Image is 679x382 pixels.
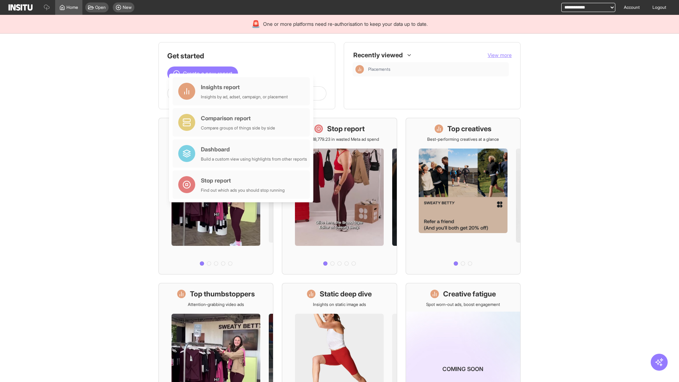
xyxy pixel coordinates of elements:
[427,137,499,142] p: Best-performing creatives at a glance
[158,118,273,274] a: What's live nowSee all active ads instantly
[320,289,372,299] h1: Static deep dive
[167,66,238,81] button: Create a new report
[188,302,244,307] p: Attention-grabbing video ads
[201,94,288,100] div: Insights by ad, adset, campaign, or placement
[123,5,132,10] span: New
[201,83,288,91] div: Insights report
[327,124,365,134] h1: Stop report
[201,187,285,193] div: Find out which ads you should stop running
[167,51,326,61] h1: Get started
[368,66,390,72] span: Placements
[313,302,366,307] p: Insights on static image ads
[368,66,506,72] span: Placements
[447,124,492,134] h1: Top creatives
[95,5,106,10] span: Open
[190,289,255,299] h1: Top thumbstoppers
[8,4,33,11] img: Logo
[183,69,232,78] span: Create a new report
[488,52,512,58] span: View more
[263,21,428,28] span: One or more platforms need re-authorisation to keep your data up to date.
[201,114,275,122] div: Comparison report
[251,19,260,29] div: 🚨
[201,156,307,162] div: Build a custom view using highlights from other reports
[282,118,397,274] a: Stop reportSave £18,779.23 in wasted Meta ad spend
[201,145,307,154] div: Dashboard
[201,125,275,131] div: Compare groups of things side by side
[355,65,364,74] div: Insights
[406,118,521,274] a: Top creativesBest-performing creatives at a glance
[300,137,379,142] p: Save £18,779.23 in wasted Meta ad spend
[488,52,512,59] button: View more
[201,176,285,185] div: Stop report
[66,5,78,10] span: Home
